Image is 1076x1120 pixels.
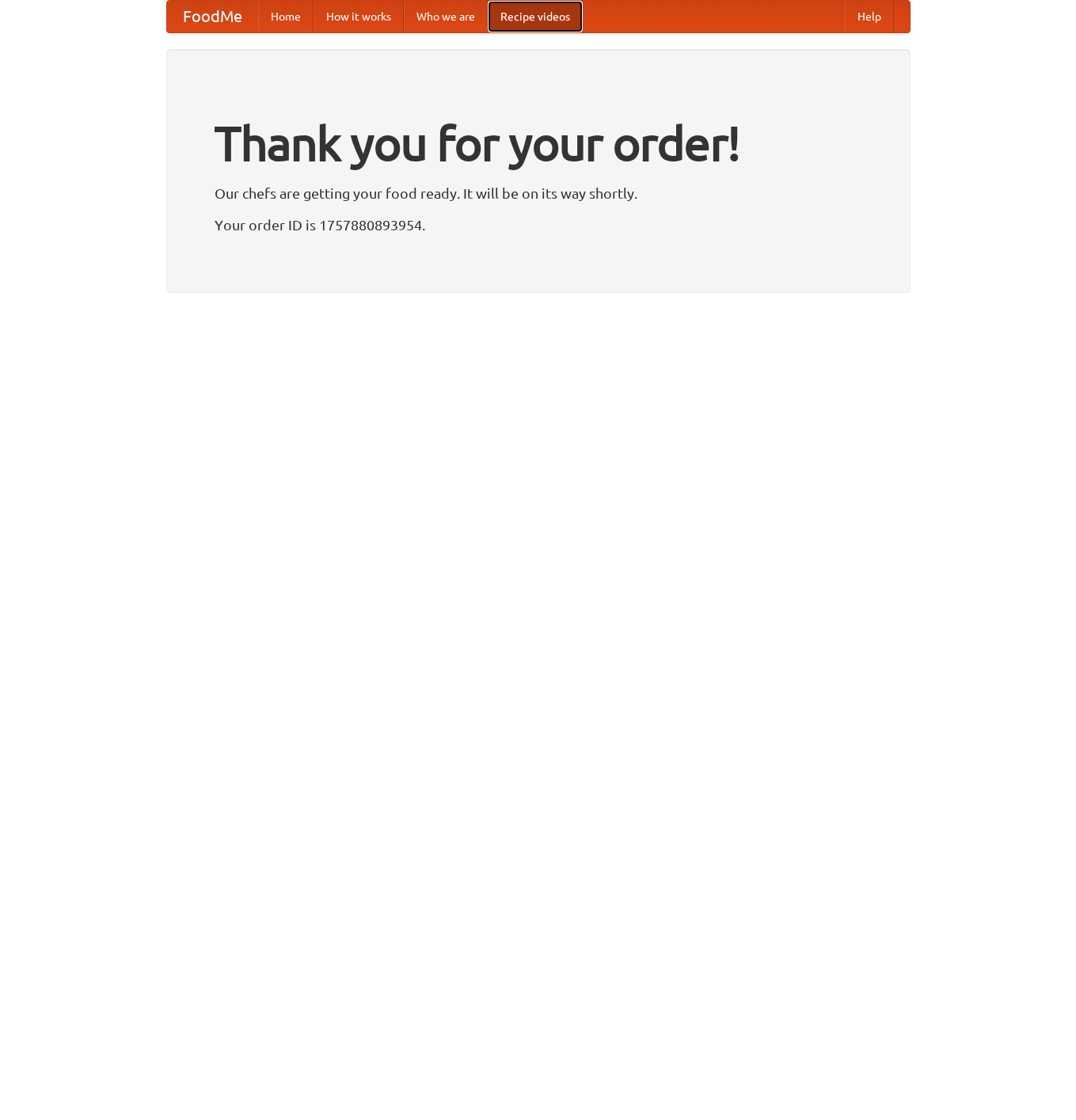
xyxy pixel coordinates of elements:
[167,1,258,32] a: FoodMe
[215,105,862,181] h1: Thank you for your order!
[488,1,583,32] a: Recipe videos
[258,1,314,32] a: Home
[404,1,488,32] a: Who we are
[215,213,862,237] p: Your order ID is 1757880893954.
[314,1,404,32] a: How it works
[215,181,862,205] p: Our chefs are getting your food ready. It will be on its way shortly.
[845,1,894,32] a: Help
